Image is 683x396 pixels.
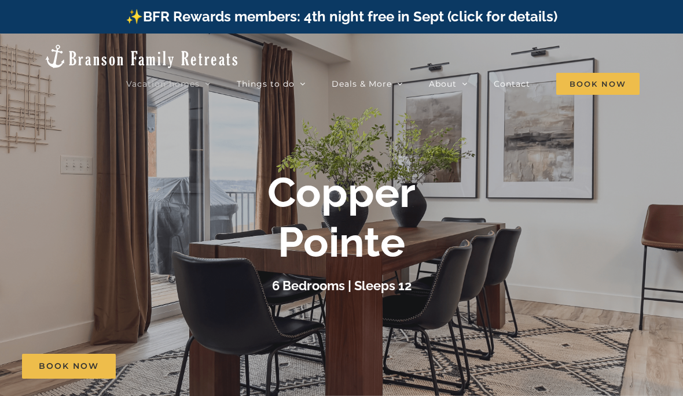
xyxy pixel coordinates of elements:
span: About [429,80,457,88]
nav: Main Menu [126,72,640,95]
a: Book Now [22,354,116,379]
span: Vacation homes [126,80,200,88]
a: Things to do [237,72,306,95]
span: Contact [494,80,530,88]
a: Vacation homes [126,72,211,95]
a: Deals & More [332,72,403,95]
a: ✨BFR Rewards members: 4th night free in Sept (click for details) [126,8,557,25]
span: Book Now [556,73,640,95]
a: Contact [494,72,530,95]
a: About [429,72,468,95]
img: Branson Family Retreats Logo [43,43,240,69]
span: Deals & More [332,80,392,88]
b: Copper Pointe [267,168,416,267]
h3: 6 Bedrooms | Sleeps 12 [272,278,412,293]
span: Book Now [39,361,99,371]
span: Things to do [237,80,295,88]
